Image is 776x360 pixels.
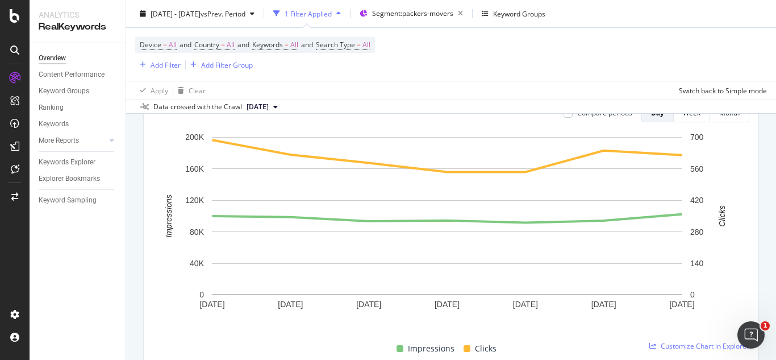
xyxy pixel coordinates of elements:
[435,300,460,309] text: [DATE]
[674,81,767,100] button: Switch back to Simple mode
[408,342,454,355] span: Impressions
[39,9,116,20] div: Analytics
[269,5,345,23] button: 1 Filter Applied
[39,102,64,114] div: Ranking
[513,300,538,309] text: [DATE]
[39,52,118,64] a: Overview
[717,205,727,226] text: Clicks
[164,195,173,237] text: Impressions
[153,131,741,329] svg: A chart.
[173,81,206,100] button: Clear
[39,118,69,130] div: Keywords
[135,58,181,72] button: Add Filter
[242,100,282,114] button: [DATE]
[39,85,118,97] a: Keyword Groups
[151,85,168,95] div: Apply
[186,58,253,72] button: Add Filter Group
[690,290,695,299] text: 0
[357,40,361,49] span: =
[761,321,770,330] span: 1
[247,102,269,112] span: 2025 Aug. 4th
[135,81,168,100] button: Apply
[39,135,106,147] a: More Reports
[39,156,118,168] a: Keywords Explorer
[201,9,245,18] span: vs Prev. Period
[199,290,204,299] text: 0
[199,300,224,309] text: [DATE]
[151,9,201,18] span: [DATE] - [DATE]
[39,102,118,114] a: Ranking
[190,259,205,268] text: 40K
[690,227,704,237] text: 280
[221,40,225,49] span: =
[649,341,749,351] a: Customize Chart in Explorer
[690,133,704,142] text: 700
[140,40,161,49] span: Device
[39,20,116,34] div: RealKeywords
[39,156,95,168] div: Keywords Explorer
[237,40,249,49] span: and
[475,342,497,355] span: Clicks
[39,195,118,206] a: Keyword Sampling
[190,227,205,237] text: 80K
[290,37,298,53] span: All
[169,37,177,53] span: All
[39,69,118,81] a: Content Performance
[285,9,332,18] div: 1 Filter Applied
[39,118,118,130] a: Keywords
[301,40,313,49] span: and
[135,5,259,23] button: [DATE] - [DATE]vsPrev. Period
[355,5,468,23] button: Segment:packers-movers
[737,321,765,349] iframe: Intercom live chat
[39,135,79,147] div: More Reports
[661,341,749,351] span: Customize Chart in Explorer
[679,85,767,95] div: Switch back to Simple mode
[180,40,191,49] span: and
[39,173,100,185] div: Explorer Bookmarks
[185,133,204,142] text: 200K
[690,196,704,205] text: 420
[185,164,204,173] text: 160K
[185,196,204,205] text: 120K
[39,85,89,97] div: Keyword Groups
[669,300,694,309] text: [DATE]
[278,300,303,309] text: [DATE]
[252,40,283,49] span: Keywords
[194,40,219,49] span: Country
[227,37,235,53] span: All
[285,40,289,49] span: =
[39,195,97,206] div: Keyword Sampling
[362,37,370,53] span: All
[189,85,206,95] div: Clear
[356,300,381,309] text: [DATE]
[690,164,704,173] text: 560
[201,60,253,69] div: Add Filter Group
[39,173,118,185] a: Explorer Bookmarks
[151,60,181,69] div: Add Filter
[316,40,355,49] span: Search Type
[153,102,242,112] div: Data crossed with the Crawl
[39,69,105,81] div: Content Performance
[372,9,453,18] span: Segment: packers-movers
[690,259,704,268] text: 140
[477,5,550,23] button: Keyword Groups
[39,52,66,64] div: Overview
[591,300,616,309] text: [DATE]
[493,9,545,18] div: Keyword Groups
[163,40,167,49] span: =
